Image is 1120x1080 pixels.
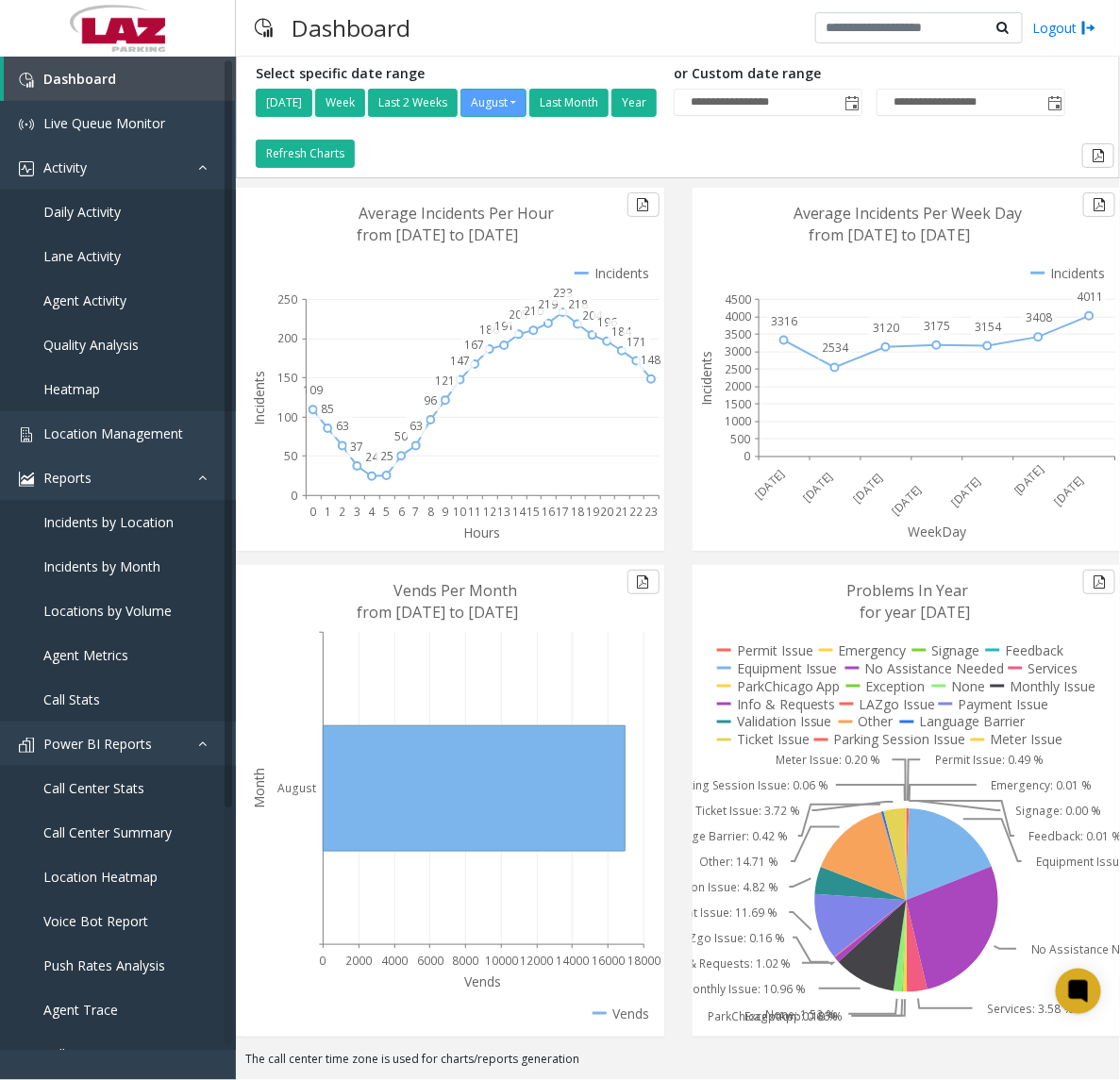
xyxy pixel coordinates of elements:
text: 37 [351,439,364,455]
text: 6000 [417,953,443,969]
text: 196 [597,314,617,330]
text: 4000 [381,953,408,969]
text: 63 [410,418,423,434]
text: Exception: 0.18 % [744,1008,838,1024]
span: Location Heatmap [43,868,158,886]
img: 'icon' [19,117,34,132]
text: WeekDay [909,523,968,541]
span: Location Management [43,424,183,442]
text: Language Barrier: 0.42 % [652,828,788,844]
button: [DATE] [256,89,312,117]
text: 63 [336,418,349,434]
span: Toggle popup [841,90,861,116]
span: Agent Metrics [43,646,128,664]
text: 7 [412,504,419,520]
button: Export to pdf [1083,570,1115,594]
button: Last Month [529,89,609,117]
span: Power BI Reports [43,735,152,753]
span: Lane Activity [43,247,121,265]
a: Logout [1032,18,1096,38]
img: pageIcon [255,5,273,51]
text: 13 [497,504,510,520]
span: Call Stats [43,690,100,708]
text: 3 [354,504,360,520]
text: Services: 3.58 % [987,1001,1074,1017]
text: 12000 [521,953,554,969]
text: from [DATE] to [DATE] [358,602,519,623]
span: Call Center Summary [43,823,172,841]
text: 85 [321,401,334,417]
span: Quality Analysis [43,336,139,354]
text: 204 [582,307,603,324]
img: 'icon' [19,427,34,442]
button: Export to pdf [1082,143,1114,168]
text: Permit Issue: 0.49 % [935,752,1044,768]
text: 1 [325,504,331,520]
text: Problems In Year [846,580,968,601]
text: ParkChicago App: 0.66 % [708,1008,843,1024]
text: 24 [365,449,379,465]
text: Vends Per Month [394,580,518,601]
button: Export to pdf [1083,192,1115,217]
text: 4500 [725,291,751,307]
text: Parking Session Issue: 0.06 % [668,777,828,793]
text: 15 [527,504,541,520]
span: Call Center Stats [43,779,144,797]
text: Emergency: 0.01 % [992,777,1093,793]
text: 22 [630,504,644,520]
a: Dashboard [4,57,236,101]
button: Refresh Charts [256,140,355,168]
text: 6 [398,504,405,520]
text: 3175 [924,318,950,334]
text: 21 [615,504,628,520]
text: 1500 [725,396,751,412]
text: 18 [571,504,584,520]
text: LAZgo Issue: 0.16 % [676,930,785,946]
text: 100 [277,409,297,425]
span: Activity [43,158,87,176]
text: 2 [339,504,345,520]
text: Meter Issue: 0.20 % [776,752,880,768]
text: [DATE] [1050,473,1087,509]
img: 'icon' [19,161,34,176]
span: Live Queue Monitor [43,114,165,132]
text: [DATE] [849,470,886,507]
text: 3000 [725,343,751,359]
img: logout [1081,18,1096,38]
text: 1000 [725,413,751,429]
text: 150 [277,370,297,386]
text: [DATE] [1011,462,1047,499]
span: Call Trace [43,1045,104,1063]
text: 11 [468,504,481,520]
span: Push Rates Analysis [43,956,165,974]
span: Incidents by Month [43,557,160,575]
text: 109 [303,382,323,398]
text: 2000 [345,953,372,969]
span: Locations by Volume [43,602,172,620]
text: 23 [644,504,658,520]
text: 218 [568,296,588,312]
text: 219 [539,296,559,312]
span: Voice Bot Report [43,912,148,930]
text: 3316 [771,313,797,329]
text: Signage: 0.00 % [1015,803,1101,819]
text: 2534 [822,341,849,357]
text: 16 [542,504,555,520]
text: 184 [612,324,633,340]
text: 12 [483,504,496,520]
text: 250 [277,291,297,307]
text: 0 [320,953,326,969]
text: 205 [509,307,528,323]
button: Week [315,89,365,117]
text: Average Incidents Per Week Day [794,203,1023,224]
h5: Select specific date range [256,66,660,82]
text: Average Incidents Per Hour [359,203,555,224]
text: Incidents [250,371,268,425]
h5: or Custom date range [674,66,1065,82]
text: Vends [465,972,502,990]
text: 0 [291,488,297,504]
text: 148 [642,352,661,368]
text: Incidents [697,351,715,406]
div: The call center time zone is used for charts/reports generation [236,1051,1120,1077]
text: 96 [424,392,437,408]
